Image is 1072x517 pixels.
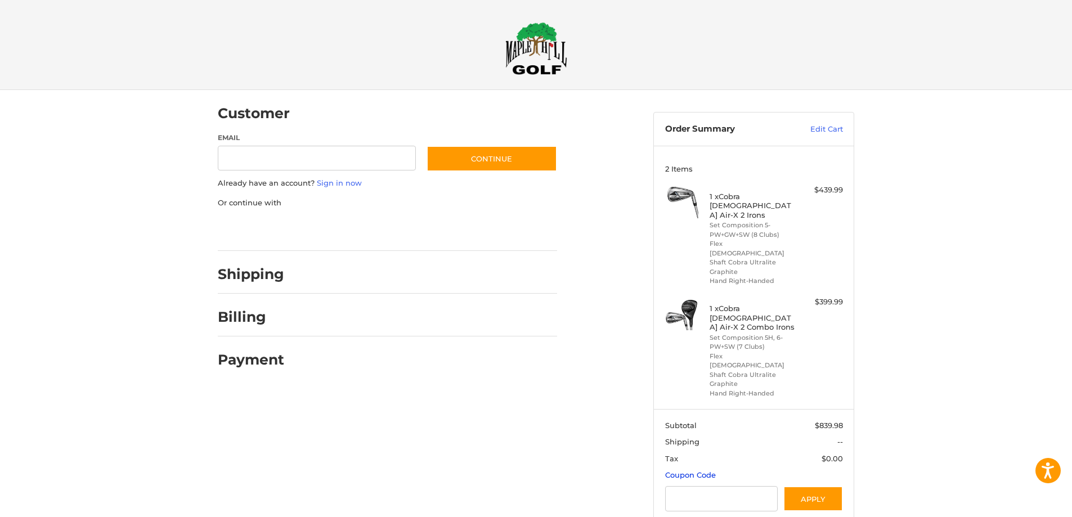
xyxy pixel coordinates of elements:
a: Edit Cart [786,124,843,135]
li: Hand Right-Handed [710,389,796,398]
img: Maple Hill Golf [505,22,567,75]
h3: Order Summary [665,124,786,135]
h4: 1 x Cobra [DEMOGRAPHIC_DATA] Air-X 2 Combo Irons [710,304,796,331]
li: Shaft Cobra Ultralite Graphite [710,370,796,389]
li: Flex [DEMOGRAPHIC_DATA] [710,352,796,370]
a: Coupon Code [665,470,716,479]
iframe: PayPal-paylater [310,219,394,240]
button: Continue [427,146,557,172]
li: Set Composition 5-PW+GW+SW (8 Clubs) [710,221,796,239]
span: Shipping [665,437,699,446]
li: Shaft Cobra Ultralite Graphite [710,258,796,276]
h2: Billing [218,308,284,326]
div: $399.99 [799,296,843,308]
span: Tax [665,454,678,463]
h2: Shipping [218,266,284,283]
div: $439.99 [799,185,843,196]
span: $839.98 [815,421,843,430]
iframe: Google Customer Reviews [979,487,1072,517]
h3: 2 Items [665,164,843,173]
iframe: PayPal-venmo [405,219,490,240]
a: Sign in now [317,178,362,187]
p: Or continue with [218,197,557,209]
h2: Customer [218,105,290,122]
h4: 1 x Cobra [DEMOGRAPHIC_DATA] Air-X 2 Irons [710,192,796,219]
h2: Payment [218,351,284,368]
label: Email [218,133,416,143]
span: $0.00 [822,454,843,463]
span: -- [837,437,843,446]
li: Hand Right-Handed [710,276,796,286]
p: Already have an account? [218,178,557,189]
button: Apply [783,486,843,511]
iframe: PayPal-paypal [214,219,299,240]
li: Flex [DEMOGRAPHIC_DATA] [710,239,796,258]
li: Set Composition 5H, 6-PW+SW (7 Clubs) [710,333,796,352]
input: Gift Certificate or Coupon Code [665,486,778,511]
span: Subtotal [665,421,697,430]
